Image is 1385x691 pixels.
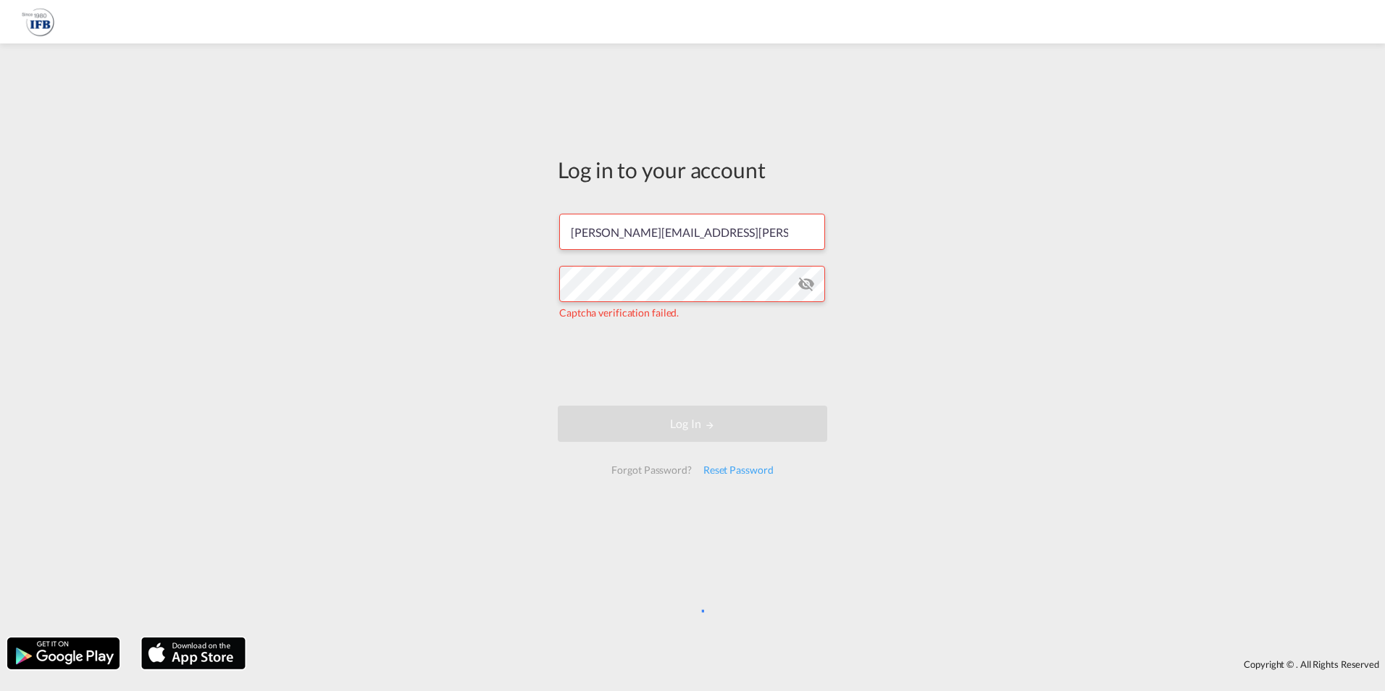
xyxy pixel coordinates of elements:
[606,457,697,483] div: Forgot Password?
[253,652,1385,677] div: Copyright © . All Rights Reserved
[798,275,815,293] md-icon: icon-eye-off
[558,154,827,185] div: Log in to your account
[140,636,247,671] img: apple.png
[558,406,827,442] button: LOGIN
[22,6,54,38] img: b628ab10256c11eeb52753acbc15d091.png
[698,457,779,483] div: Reset Password
[559,214,825,250] input: Enter email/phone number
[559,306,679,319] span: Captcha verification failed.
[6,636,121,671] img: google.png
[582,335,803,391] iframe: reCAPTCHA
